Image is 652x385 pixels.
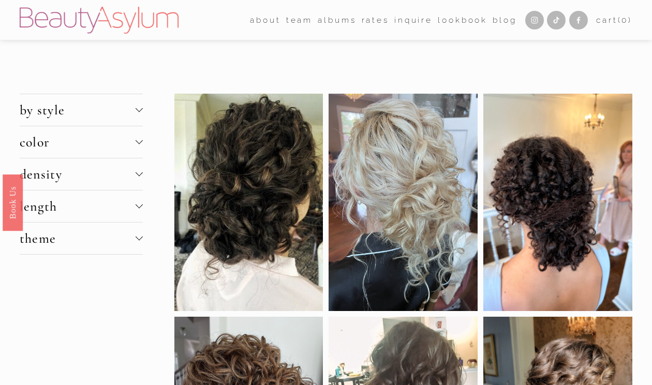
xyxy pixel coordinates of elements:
span: team [286,13,313,27]
button: color [20,126,143,158]
a: Book Us [3,174,23,231]
span: about [250,13,280,27]
a: Inquire [394,12,433,28]
span: color [20,134,136,150]
a: folder dropdown [250,12,280,28]
span: density [20,166,136,182]
span: length [20,198,136,214]
a: Rates [362,12,389,28]
a: Instagram [525,11,544,29]
a: Facebook [569,11,588,29]
img: Beauty Asylum | Bridal Hair &amp; Makeup Charlotte &amp; Atlanta [20,7,179,34]
button: density [20,158,143,190]
span: theme [20,230,136,246]
button: theme [20,223,143,254]
a: TikTok [547,11,566,29]
span: 0 [621,15,628,25]
span: ( ) [618,15,633,25]
span: by style [20,102,136,118]
button: by style [20,94,143,126]
a: folder dropdown [286,12,313,28]
a: Lookbook [438,12,487,28]
a: 0 items in cart [596,13,632,27]
a: albums [318,12,356,28]
button: length [20,190,143,222]
a: Blog [493,12,517,28]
